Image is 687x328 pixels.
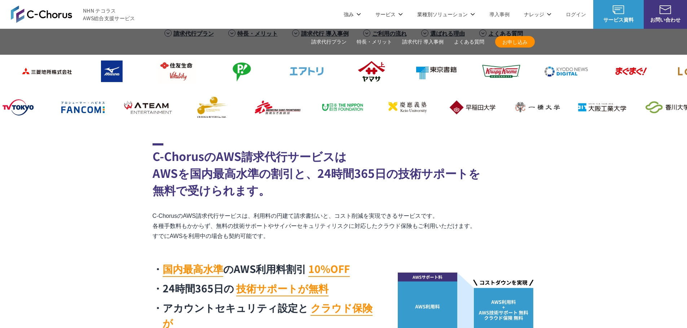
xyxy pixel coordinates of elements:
a: よくある質問 [488,29,523,37]
img: 国境なき医師団 [248,93,306,122]
a: お申し込み [495,36,535,48]
img: お問い合わせ [660,5,671,14]
img: ミズノ [83,57,140,86]
p: C-ChorusのAWS請求代行サービスは、利用料の円建て請求書払いと、コスト削減を実現できるサービスです。 各種手数料もかからず、無料の技術サポートやサイバーセキュリティリスクに対応したクラウ... [153,211,535,241]
a: ご利用の流れ [372,29,407,37]
a: よくある質問 [454,38,484,46]
a: 請求代行プラン [173,29,214,37]
img: 大阪工業大学 [573,93,631,122]
li: 24時間365日の [153,280,380,296]
mark: 10%OFF [308,261,350,277]
a: 選ばれる理由 [430,29,465,37]
img: エアトリ [277,57,335,86]
mark: 国内最高水準 [163,261,223,277]
img: 慶應義塾 [378,93,436,122]
a: 請求代行 導入事例 [402,38,444,46]
p: サービス [375,10,403,18]
img: 共同通信デジタル [537,57,595,86]
a: 請求代行プラン [311,38,347,46]
span: お問い合わせ [644,16,687,23]
img: AWS総合支援サービス C-Chorus サービス資料 [613,5,624,14]
img: クリーク・アンド・リバー [184,93,241,122]
img: エイチーム [119,93,176,122]
img: ファンコミュニケーションズ [54,93,111,122]
img: 日本財団 [313,93,371,122]
mark: 技術サポートが無料 [236,281,329,296]
span: NHN テコラス AWS総合支援サービス [83,7,135,22]
img: クリスピー・クリーム・ドーナツ [472,57,530,86]
span: お申し込み [495,38,535,46]
img: 住友生命保険相互 [147,57,205,86]
a: 導入事例 [489,10,510,18]
span: サービス資料 [593,16,644,23]
p: 強み [344,10,361,18]
img: 東京書籍 [407,57,465,86]
p: 業種別ソリューション [417,10,475,18]
h2: C-ChorusのAWS請求代行サービスは AWSを国内最高水準の割引と、24時間365日の技術サポートを 無料で受けられます。 [153,143,535,198]
img: まぐまぐ [602,57,660,86]
a: ログイン [566,10,586,18]
img: 一橋大学 [508,93,566,122]
a: 特長・メリット [237,29,278,37]
img: AWS総合支援サービス C-Chorus [11,5,72,23]
img: 早稲田大学 [443,93,501,122]
a: 特長・メリット [357,38,392,46]
li: のAWS利用料割引 [153,261,380,276]
img: フジモトHD [212,57,270,86]
img: 三菱地所 [18,57,75,86]
p: ナレッジ [524,10,551,18]
a: 請求代行 導入事例 [301,29,349,37]
img: ヤマサ醤油 [342,57,400,86]
a: AWS総合支援サービス C-Chorus NHN テコラスAWS総合支援サービス [11,5,135,23]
